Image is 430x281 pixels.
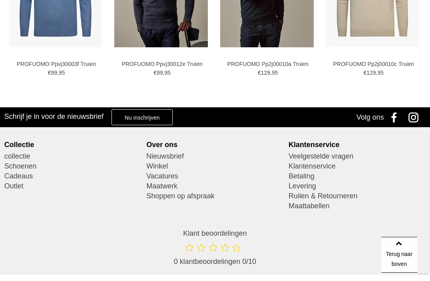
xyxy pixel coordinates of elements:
[4,181,142,191] a: Outlet
[221,60,314,68] a: PROFUOMO Pp2j00010a Truien
[4,112,104,121] h3: Schrijf je in voor de nieuwsbrief
[4,171,142,181] a: Cadeaus
[147,151,284,161] a: Nieuwsbrief
[4,151,142,161] a: collectie
[289,161,426,171] a: Klantenservice
[376,70,377,76] span: ,
[261,70,270,76] span: 129
[147,140,284,149] div: Over ons
[154,70,157,76] span: €
[57,70,59,76] span: ,
[157,70,163,76] span: 99
[4,161,142,171] a: Schoenen
[289,140,426,149] div: Klantenservice
[386,107,406,127] a: Facebook
[48,70,51,76] span: €
[289,171,426,181] a: Betaling
[111,109,173,125] a: Nu inschrijven
[164,70,171,76] span: 95
[147,161,284,171] a: Winkel
[289,191,426,201] a: Ruilen & Retourneren
[10,60,103,68] a: PROFUOMO Ppvj30003f Truien
[327,60,420,68] a: PROFUOMO Pp2j00010c Truien
[289,181,426,191] a: Levering
[289,201,426,211] a: Maattabellen
[258,70,261,76] span: €
[289,151,426,161] a: Veelgestelde vragen
[147,181,284,191] a: Maatwerk
[377,70,384,76] span: 95
[116,60,209,68] a: PROFUOMO Ppvj30012e Truien
[270,70,272,76] span: ,
[381,237,417,273] a: Terug naar boven
[364,70,367,76] span: €
[356,107,384,127] div: Volg ons
[163,70,164,76] span: ,
[174,258,256,265] span: 0 klantbeoordelingen 0/10
[4,140,142,149] div: Collectie
[367,70,376,76] span: 129
[272,70,278,76] span: 95
[147,191,284,201] a: Shoppen op afspraak
[51,70,57,76] span: 99
[406,107,426,127] a: Instagram
[418,269,428,279] a: Divide
[147,171,284,181] a: Vacatures
[59,70,65,76] span: 95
